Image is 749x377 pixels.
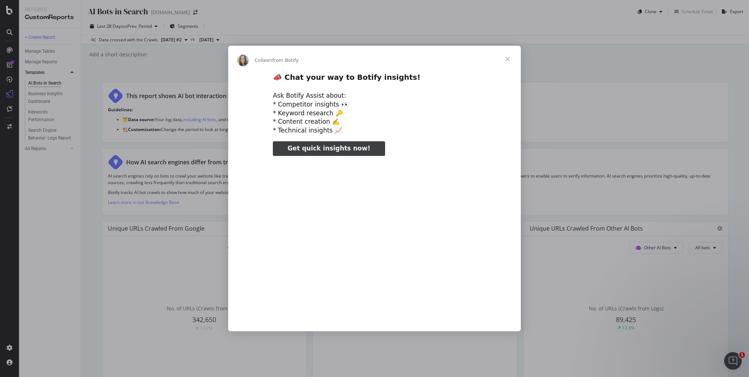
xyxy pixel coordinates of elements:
[222,162,527,315] video: Play video
[287,145,370,152] span: Get quick insights now!
[255,57,272,63] span: Colleen
[273,141,385,156] a: Get quick insights now!
[272,57,299,63] span: from Botify
[237,55,249,66] img: Profile image for Colleen
[273,92,476,135] div: Ask Botify Assist about: * Competitor insights 👀 * Keyword research 🔑 * Content creation ✍️ * Tec...
[273,72,476,86] h2: 📣 Chat your way to Botify insights!
[494,46,521,72] span: Close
